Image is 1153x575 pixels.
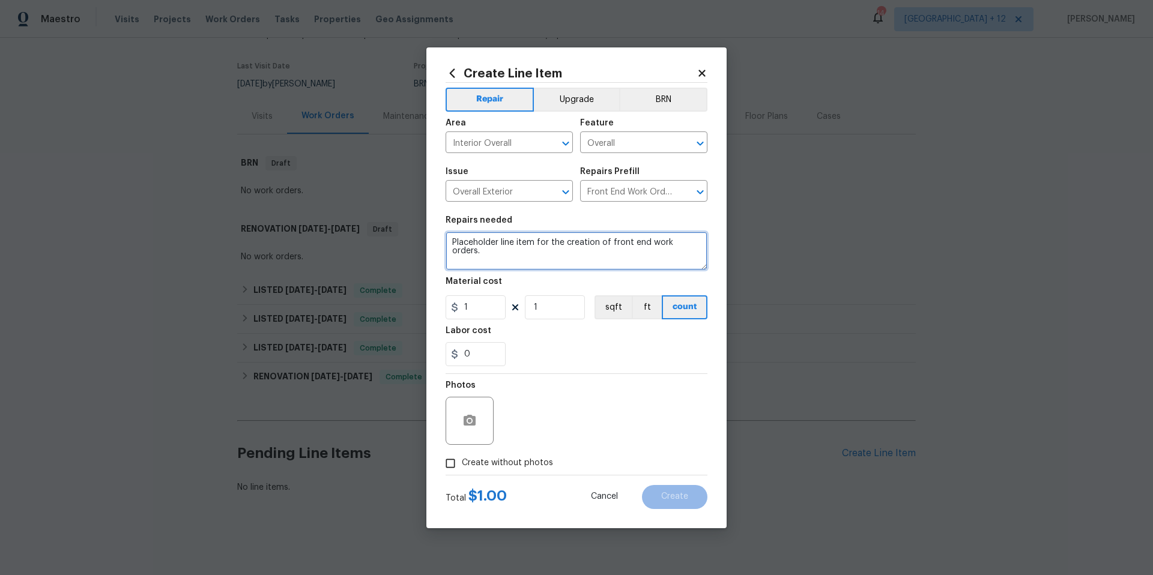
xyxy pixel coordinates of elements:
[446,327,491,335] h5: Labor cost
[446,88,534,112] button: Repair
[446,119,466,127] h5: Area
[591,492,618,501] span: Cancel
[692,135,709,152] button: Open
[446,67,697,80] h2: Create Line Item
[557,184,574,200] button: Open
[446,490,507,504] div: Total
[446,167,468,176] h5: Issue
[632,295,662,319] button: ft
[580,119,614,127] h5: Feature
[572,485,637,509] button: Cancel
[468,489,507,503] span: $ 1.00
[662,295,707,319] button: count
[446,216,512,224] h5: Repairs needed
[642,485,707,509] button: Create
[446,381,476,390] h5: Photos
[580,167,640,176] h5: Repairs Prefill
[692,184,709,200] button: Open
[534,88,620,112] button: Upgrade
[619,88,707,112] button: BRN
[462,457,553,469] span: Create without photos
[557,135,574,152] button: Open
[446,277,502,286] h5: Material cost
[661,492,688,501] span: Create
[595,295,632,319] button: sqft
[446,232,707,270] textarea: Placeholder line item for the creation of front end work orders.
